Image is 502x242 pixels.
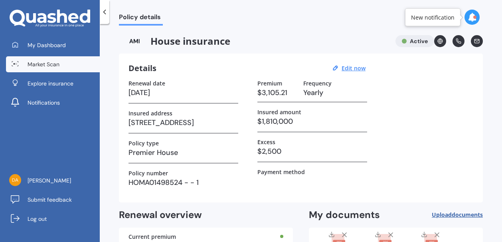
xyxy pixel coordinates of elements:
[128,63,156,73] h3: Details
[6,37,100,53] a: My Dashboard
[119,35,150,47] img: AMI-text-1.webp
[119,13,163,24] span: Policy details
[432,209,483,221] button: Uploaddocuments
[257,80,282,87] label: Premium
[339,65,368,72] button: Edit now
[128,177,238,188] h3: HOMA01498524 - - 1
[28,60,59,68] span: Market Scan
[257,139,275,145] label: Excess
[6,95,100,111] a: Notifications
[9,174,21,186] img: d6cfa8ffc2348524371e829b74c9139a
[128,110,172,117] label: Insured address
[6,75,100,91] a: Explore insurance
[6,56,100,72] a: Market Scan
[28,196,72,204] span: Submit feedback
[28,177,71,184] span: [PERSON_NAME]
[303,87,367,99] h3: Yearly
[6,173,100,188] a: [PERSON_NAME]
[128,234,283,240] div: Current premium
[257,115,367,127] h3: $1,810,000
[452,211,483,218] span: documents
[6,211,100,227] a: Log out
[128,87,238,99] h3: [DATE]
[432,212,483,218] span: Upload
[28,215,47,223] span: Log out
[257,87,297,99] h3: $3,105.21
[303,80,332,87] label: Frequency
[128,170,168,177] label: Policy number
[411,13,455,21] div: New notification
[342,64,366,72] u: Edit now
[128,140,159,147] label: Policy type
[128,80,165,87] label: Renewal date
[119,35,389,47] span: House insurance
[257,109,301,115] label: Insured amount
[119,209,293,221] h2: Renewal overview
[257,145,367,157] h3: $2,500
[257,169,305,175] label: Payment method
[28,41,66,49] span: My Dashboard
[28,99,60,107] span: Notifications
[128,147,238,159] h3: Premier House
[128,117,238,129] h3: [STREET_ADDRESS]
[6,192,100,208] a: Submit feedback
[28,79,73,87] span: Explore insurance
[309,209,380,221] h2: My documents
